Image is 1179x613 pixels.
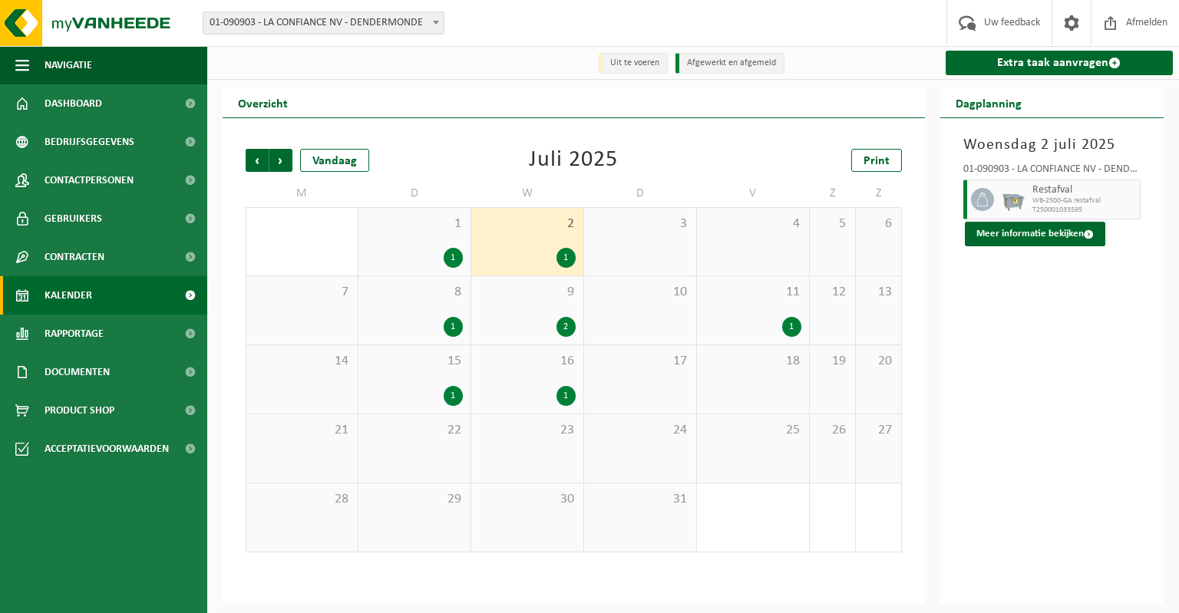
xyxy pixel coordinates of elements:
span: 27 [864,422,893,439]
span: WB-2500-GA restafval [1032,196,1137,206]
div: Juli 2025 [529,149,618,172]
span: 23 [479,422,576,439]
div: 1 [556,248,576,268]
div: 1 [556,386,576,406]
span: T250001033595 [1032,206,1137,215]
span: 8 [366,284,463,301]
span: 2 [479,216,576,232]
span: 1 [705,491,801,508]
span: 10 [592,284,689,301]
span: 22 [366,422,463,439]
h2: Overzicht [223,87,303,117]
div: 01-090903 - LA CONFIANCE NV - DENDERMONDE [963,164,1141,180]
h3: Woensdag 2 juli 2025 [963,133,1141,157]
span: 3 [864,491,893,508]
td: Z [856,180,902,207]
span: Gebruikers [45,199,102,238]
td: D [358,180,471,207]
span: Navigatie [45,46,92,84]
span: Documenten [45,353,110,391]
td: M [246,180,358,207]
span: 4 [705,216,801,232]
span: 14 [254,353,350,370]
span: 5 [817,216,847,232]
span: Rapportage [45,315,104,353]
span: Kalender [45,276,92,315]
span: 15 [366,353,463,370]
span: 16 [479,353,576,370]
span: 13 [864,284,893,301]
img: WB-2500-GAL-GY-01 [1002,188,1025,211]
span: Acceptatievoorwaarden [45,430,169,468]
span: 26 [817,422,847,439]
div: 2 [556,317,576,337]
span: 01-090903 - LA CONFIANCE NV - DENDERMONDE [203,12,444,35]
span: 7 [254,284,350,301]
span: 24 [592,422,689,439]
span: 30 [479,491,576,508]
span: Vorige [246,149,269,172]
td: D [584,180,697,207]
span: 01-090903 - LA CONFIANCE NV - DENDERMONDE [203,12,444,34]
span: 25 [705,422,801,439]
span: 29 [366,491,463,508]
span: 21 [254,422,350,439]
span: Contracten [45,238,104,276]
div: Vandaag [300,149,369,172]
span: Product Shop [45,391,114,430]
span: 20 [864,353,893,370]
td: Z [810,180,856,207]
div: 1 [782,317,801,337]
span: 19 [817,353,847,370]
span: Contactpersonen [45,161,134,199]
div: 1 [444,317,463,337]
li: Uit te voeren [599,53,668,74]
span: Volgende [269,149,292,172]
a: Extra taak aanvragen [946,51,1174,75]
div: 1 [444,248,463,268]
div: 1 [444,386,463,406]
td: W [471,180,584,207]
span: 2 [817,491,847,508]
span: 30 [254,216,350,232]
span: 1 [366,216,463,232]
span: 12 [817,284,847,301]
span: Dashboard [45,84,102,123]
h2: Dagplanning [940,87,1037,117]
span: 31 [592,491,689,508]
span: Bedrijfsgegevens [45,123,134,161]
span: 6 [864,216,893,232]
span: 17 [592,353,689,370]
span: 3 [592,216,689,232]
span: 11 [705,284,801,301]
span: Restafval [1032,184,1137,196]
span: 9 [479,284,576,301]
a: Print [851,149,902,172]
span: 28 [254,491,350,508]
span: Print [864,155,890,167]
button: Meer informatie bekijken [965,222,1105,246]
li: Afgewerkt en afgemeld [675,53,784,74]
span: 18 [705,353,801,370]
td: V [697,180,810,207]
